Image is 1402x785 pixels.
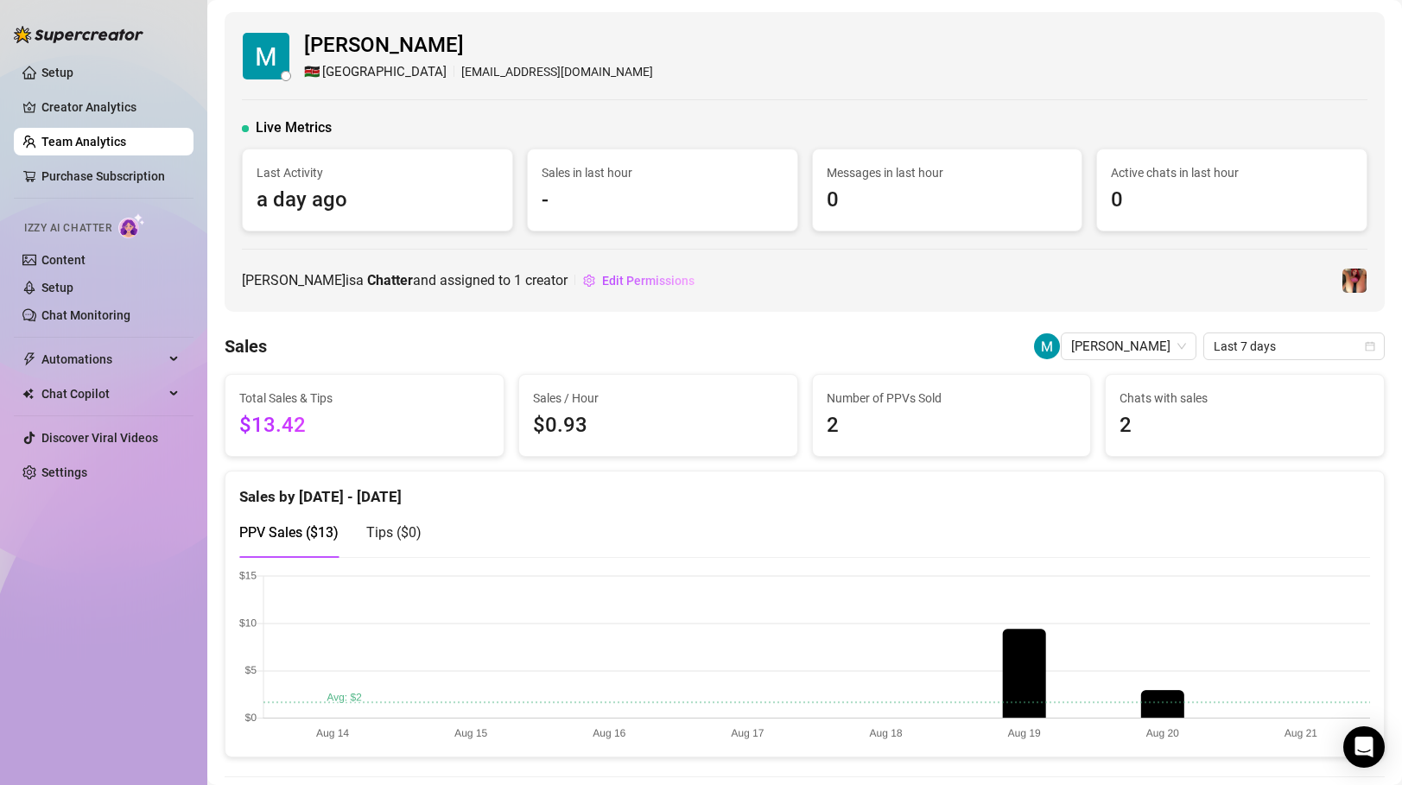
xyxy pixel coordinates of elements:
[24,220,111,237] span: Izzy AI Chatter
[514,272,522,288] span: 1
[367,272,413,288] b: Chatter
[542,163,783,182] span: Sales in last hour
[827,409,1077,442] span: 2
[533,409,783,442] span: $0.93
[1365,341,1375,351] span: calendar
[542,184,783,217] span: -
[41,66,73,79] a: Setup
[41,93,180,121] a: Creator Analytics
[1120,409,1370,442] span: 2
[1343,726,1385,768] div: Open Intercom Messenger
[1120,389,1370,408] span: Chats with sales
[41,380,164,408] span: Chat Copilot
[41,345,164,373] span: Automations
[239,524,339,541] span: PPV Sales ( $13 )
[1214,333,1374,359] span: Last 7 days
[242,269,568,291] span: [PERSON_NAME] is a and assigned to creator
[1111,163,1353,182] span: Active chats in last hour
[256,117,332,138] span: Live Metrics
[827,163,1069,182] span: Messages in last hour
[14,26,143,43] img: logo-BBDzfeDw.svg
[827,184,1069,217] span: 0
[583,275,595,287] span: setting
[322,62,447,83] span: [GEOGRAPHIC_DATA]
[41,431,158,445] a: Discover Viral Videos
[1342,269,1367,293] img: 𝕱𝖊𝖗𝖆𝖑
[257,184,498,217] span: a day ago
[118,213,145,238] img: AI Chatter
[827,389,1077,408] span: Number of PPVs Sold
[304,29,653,62] span: [PERSON_NAME]
[22,388,34,400] img: Chat Copilot
[239,389,490,408] span: Total Sales & Tips
[225,334,267,358] h4: Sales
[366,524,422,541] span: Tips ( $0 )
[304,62,320,83] span: 🇰🇪
[41,135,126,149] a: Team Analytics
[257,163,498,182] span: Last Activity
[1071,333,1186,359] span: Maline Awuor
[304,62,653,83] div: [EMAIL_ADDRESS][DOMAIN_NAME]
[1111,184,1353,217] span: 0
[602,274,695,288] span: Edit Permissions
[239,472,1370,509] div: Sales by [DATE] - [DATE]
[41,169,165,183] a: Purchase Subscription
[41,465,87,479] a: Settings
[41,281,73,294] a: Setup
[41,253,86,267] a: Content
[1034,333,1060,359] img: Maline Awuor
[582,267,695,294] button: Edit Permissions
[243,33,289,79] img: Maline Awuor
[239,409,490,442] span: $13.42
[22,352,36,366] span: thunderbolt
[41,308,130,322] a: Chat Monitoring
[533,389,783,408] span: Sales / Hour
